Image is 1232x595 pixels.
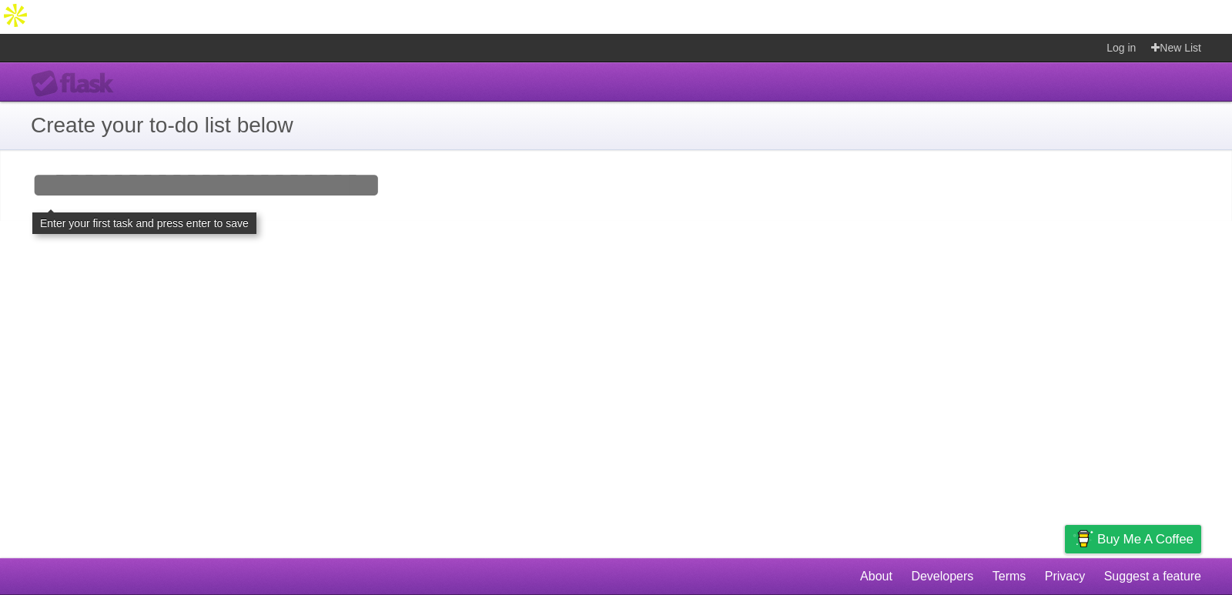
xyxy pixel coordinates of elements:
[860,562,892,591] a: About
[1106,34,1136,62] a: Log in
[31,109,1201,142] h1: Create your to-do list below
[1151,34,1201,62] a: New List
[1104,562,1201,591] a: Suggest a feature
[1073,526,1093,552] img: Buy me a coffee
[911,562,973,591] a: Developers
[1045,562,1085,591] a: Privacy
[993,562,1026,591] a: Terms
[1097,526,1193,553] span: Buy me a coffee
[1065,525,1201,553] a: Buy me a coffee
[31,70,123,98] div: Flask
